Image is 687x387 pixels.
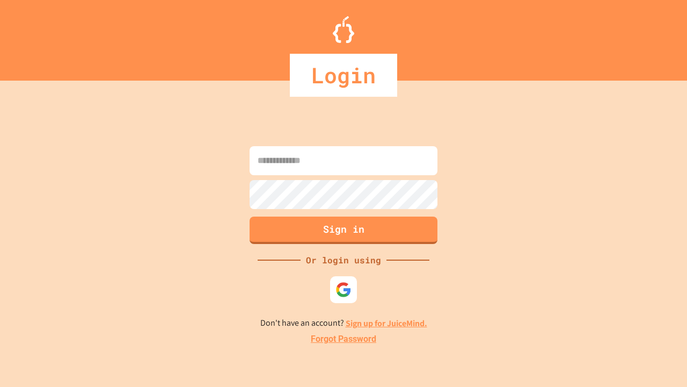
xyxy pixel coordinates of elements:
[301,254,386,267] div: Or login using
[290,54,397,97] div: Login
[311,333,376,346] a: Forgot Password
[598,297,676,343] iframe: chat widget
[335,282,352,298] img: google-icon.svg
[642,344,676,376] iframe: chat widget
[250,217,437,244] button: Sign in
[346,318,427,329] a: Sign up for JuiceMind.
[260,317,427,330] p: Don't have an account?
[333,16,354,43] img: Logo.svg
